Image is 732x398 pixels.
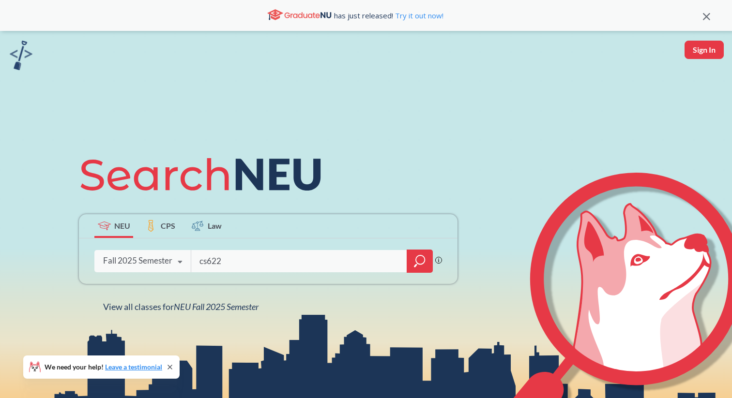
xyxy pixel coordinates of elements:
span: NEU Fall 2025 Semester [174,301,259,312]
span: has just released! [334,10,443,21]
svg: magnifying glass [414,254,426,268]
input: Class, professor, course number, "phrase" [198,251,400,271]
a: Leave a testimonial [105,363,162,371]
span: Law [208,220,222,231]
a: Try it out now! [393,11,443,20]
div: magnifying glass [407,250,433,273]
div: Fall 2025 Semester [103,255,172,266]
button: Sign In [685,41,724,59]
span: We need your help! [45,364,162,370]
span: NEU [114,220,130,231]
span: View all classes for [103,301,259,312]
span: CPS [161,220,175,231]
a: sandbox logo [10,41,32,73]
img: sandbox logo [10,41,32,70]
